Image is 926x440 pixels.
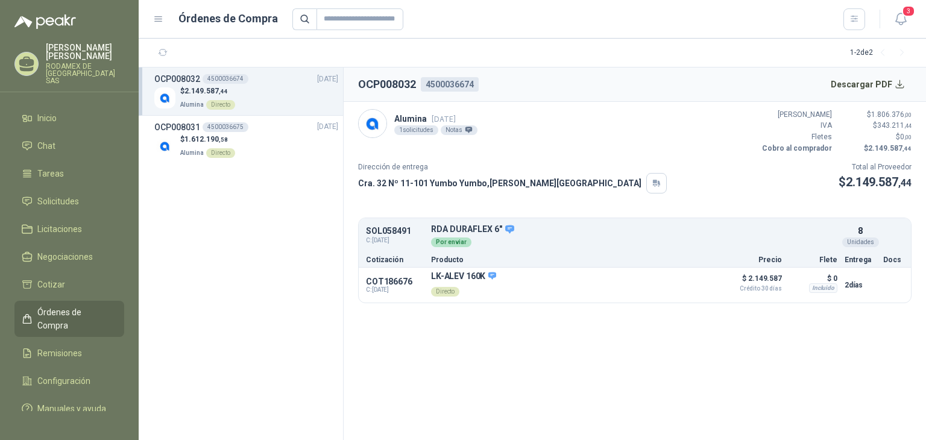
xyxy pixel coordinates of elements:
span: [DATE] [432,115,456,124]
p: $ [839,143,912,154]
p: Flete [789,256,837,263]
div: Incluido [809,283,837,293]
span: Solicitudes [37,195,79,208]
p: Producto [431,256,714,263]
span: C: [DATE] [366,236,424,245]
div: Directo [206,148,235,158]
a: OCP0080314500036675[DATE] Company Logo$1.612.190,58AluminaDirecto [154,121,338,159]
img: Company Logo [359,110,386,137]
div: Unidades [842,237,879,247]
p: $ 2.149.587 [722,271,782,292]
p: LK-ALEV 160K [431,271,496,282]
p: $ [180,86,235,97]
p: Cotización [366,256,424,263]
button: Descargar PDF [824,72,912,96]
div: Por enviar [431,237,471,247]
div: 1 - 2 de 2 [850,43,912,63]
span: Licitaciones [37,222,82,236]
p: $ [839,131,912,143]
span: Tareas [37,167,64,180]
img: Company Logo [154,136,175,157]
span: 1.612.190 [184,135,228,143]
span: ,44 [219,88,228,95]
div: 4500036675 [203,122,248,132]
div: 4500036674 [421,77,479,92]
a: OCP0080324500036674[DATE] Company Logo$2.149.587,44AluminaDirecto [154,72,338,110]
div: Directo [431,287,459,297]
h3: OCP008031 [154,121,200,134]
span: 2.149.587 [184,87,228,95]
p: Entrega [845,256,876,263]
span: 2.149.587 [846,175,912,189]
span: ,44 [902,145,912,152]
p: $ [180,134,235,145]
h1: Órdenes de Compra [178,10,278,27]
a: Inicio [14,107,124,130]
a: Cotizar [14,273,124,296]
div: 1 solicitudes [394,125,438,135]
span: ,58 [219,136,228,143]
p: COT186676 [366,277,424,286]
p: $ [839,173,912,192]
span: Chat [37,139,55,152]
span: [DATE] [317,121,338,133]
span: Remisiones [37,347,82,360]
span: 343.211 [877,121,912,130]
p: RDA DURAFLEX 6" [431,224,837,235]
a: Chat [14,134,124,157]
p: 8 [858,224,863,237]
a: Tareas [14,162,124,185]
img: Logo peakr [14,14,76,29]
span: 3 [902,5,915,17]
p: Cobro al comprador [760,143,832,154]
p: [PERSON_NAME] [PERSON_NAME] [46,43,124,60]
div: Directo [206,100,235,110]
span: Configuración [37,374,90,388]
img: Company Logo [154,87,175,108]
p: Cra. 32 Nº 11-101 Yumbo Yumbo , [PERSON_NAME][GEOGRAPHIC_DATA] [358,177,641,190]
span: Cotizar [37,278,65,291]
a: Manuales y ayuda [14,397,124,420]
span: Órdenes de Compra [37,306,113,332]
span: Inicio [37,112,57,125]
span: ,00 [904,134,912,140]
div: Notas [441,125,477,135]
p: Precio [722,256,782,263]
div: 4500036674 [203,74,248,84]
p: $ 0 [789,271,837,286]
span: Alumina [180,101,204,108]
p: Alumina [394,112,477,125]
a: Negociaciones [14,245,124,268]
span: [DATE] [317,74,338,85]
span: 2.149.587 [868,144,912,152]
p: IVA [760,120,832,131]
p: RODAMEX DE [GEOGRAPHIC_DATA] SAS [46,63,124,84]
span: Crédito 30 días [722,286,782,292]
a: Solicitudes [14,190,124,213]
p: Dirección de entrega [358,162,667,173]
p: SOL058491 [366,227,424,236]
span: ,44 [898,177,912,189]
span: C: [DATE] [366,286,424,294]
span: ,44 [904,122,912,129]
a: Configuración [14,369,124,392]
a: Órdenes de Compra [14,301,124,337]
span: Manuales y ayuda [37,402,106,415]
a: Licitaciones [14,218,124,240]
span: 0 [900,133,912,141]
p: Docs [883,256,904,263]
p: 2 días [845,278,876,292]
p: Total al Proveedor [839,162,912,173]
p: $ [839,120,912,131]
span: Negociaciones [37,250,93,263]
p: Fletes [760,131,832,143]
span: Alumina [180,149,204,156]
button: 3 [890,8,912,30]
a: Remisiones [14,342,124,365]
h3: OCP008032 [154,72,200,86]
span: 1.806.376 [871,110,912,119]
p: $ [839,109,912,121]
p: [PERSON_NAME] [760,109,832,121]
h2: OCP008032 [358,76,416,93]
span: ,00 [904,112,912,118]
